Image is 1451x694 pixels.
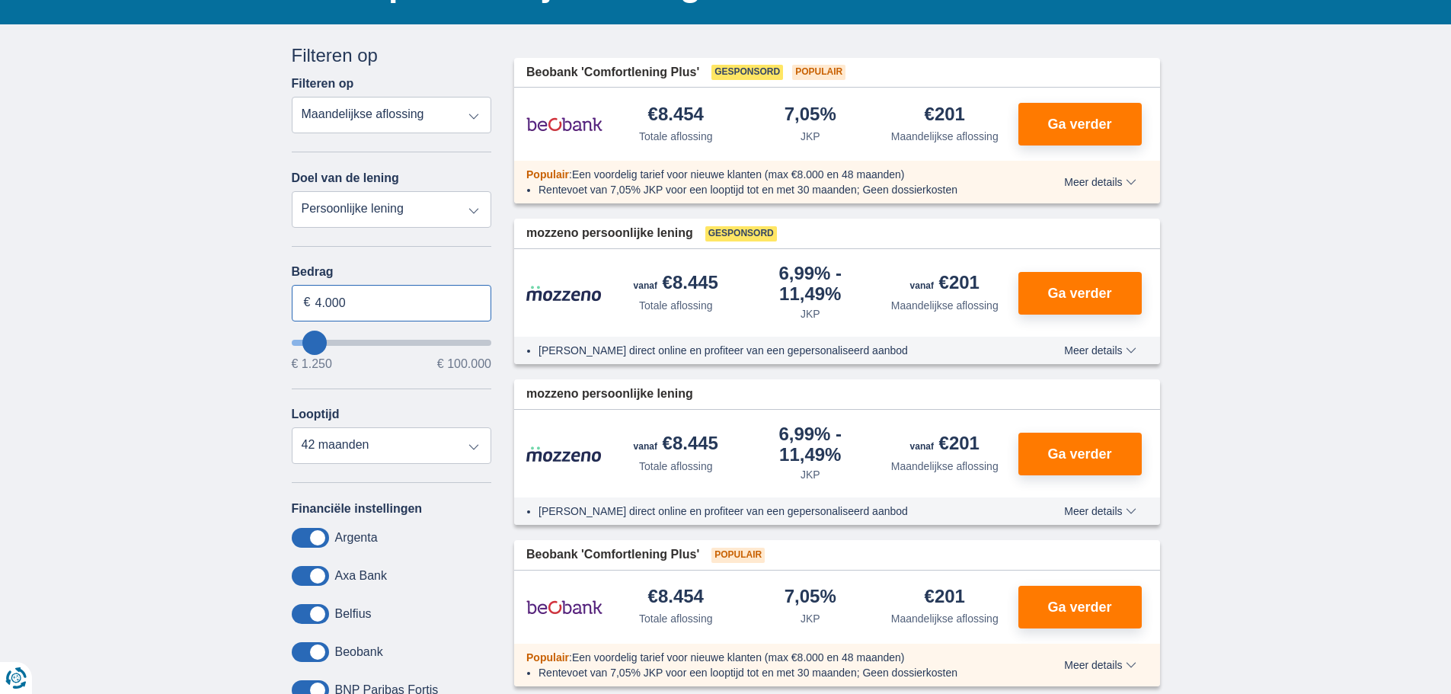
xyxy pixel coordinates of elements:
[526,588,602,626] img: product.pl.alt Beobank
[801,611,820,626] div: JKP
[1053,505,1147,517] button: Meer details
[749,425,872,464] div: 6,99%
[639,459,713,474] div: Totale aflossing
[891,611,999,626] div: Maandelijkse aflossing
[705,226,777,241] span: Gesponsord
[335,645,383,659] label: Beobank
[1053,344,1147,357] button: Meer details
[785,105,836,126] div: 7,05%
[792,65,845,80] span: Populair
[539,504,1008,519] li: [PERSON_NAME] direct online en profiteer van een gepersonaliseerd aanbod
[1053,176,1147,188] button: Meer details
[292,502,423,516] label: Financiële instellingen
[514,650,1021,665] div: :
[1064,506,1136,517] span: Meer details
[539,665,1008,680] li: Rentevoet van 7,05% JKP voor een looptijd tot en met 30 maanden; Geen dossierkosten
[572,168,905,181] span: Een voordelig tarief voor nieuwe klanten (max €8.000 en 48 maanden)
[526,546,699,564] span: Beobank 'Comfortlening Plus'
[711,548,765,563] span: Populair
[1047,117,1111,131] span: Ga verder
[634,434,718,456] div: €8.445
[1047,286,1111,300] span: Ga verder
[1047,600,1111,614] span: Ga verder
[1018,103,1142,146] button: Ga verder
[1018,433,1142,475] button: Ga verder
[526,285,602,302] img: product.pl.alt Mozzeno
[335,531,378,545] label: Argenta
[526,651,569,664] span: Populair
[292,358,332,370] span: € 1.250
[801,129,820,144] div: JKP
[925,587,965,608] div: €201
[526,64,699,82] span: Beobank 'Comfortlening Plus'
[785,587,836,608] div: 7,05%
[639,611,713,626] div: Totale aflossing
[437,358,491,370] span: € 100.000
[634,273,718,295] div: €8.445
[910,273,980,295] div: €201
[1064,345,1136,356] span: Meer details
[304,294,311,312] span: €
[292,408,340,421] label: Looptijd
[526,168,569,181] span: Populair
[526,385,693,403] span: mozzeno persoonlijke lening
[292,77,354,91] label: Filteren op
[639,298,713,313] div: Totale aflossing
[749,264,872,303] div: 6,99%
[910,434,980,456] div: €201
[526,446,602,462] img: product.pl.alt Mozzeno
[801,306,820,321] div: JKP
[711,65,783,80] span: Gesponsord
[292,340,492,346] input: wantToBorrow
[801,467,820,482] div: JKP
[292,43,492,69] div: Filteren op
[648,105,704,126] div: €8.454
[1064,660,1136,670] span: Meer details
[1018,272,1142,315] button: Ga verder
[891,459,999,474] div: Maandelijkse aflossing
[514,167,1021,182] div: :
[526,225,693,242] span: mozzeno persoonlijke lening
[335,607,372,621] label: Belfius
[292,265,492,279] label: Bedrag
[925,105,965,126] div: €201
[891,298,999,313] div: Maandelijkse aflossing
[639,129,713,144] div: Totale aflossing
[891,129,999,144] div: Maandelijkse aflossing
[539,343,1008,358] li: [PERSON_NAME] direct online en profiteer van een gepersonaliseerd aanbod
[539,182,1008,197] li: Rentevoet van 7,05% JKP voor een looptijd tot en met 30 maanden; Geen dossierkosten
[1018,586,1142,628] button: Ga verder
[1053,659,1147,671] button: Meer details
[292,171,399,185] label: Doel van de lening
[526,105,602,143] img: product.pl.alt Beobank
[335,569,387,583] label: Axa Bank
[1064,177,1136,187] span: Meer details
[1047,447,1111,461] span: Ga verder
[648,587,704,608] div: €8.454
[572,651,905,664] span: Een voordelig tarief voor nieuwe klanten (max €8.000 en 48 maanden)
